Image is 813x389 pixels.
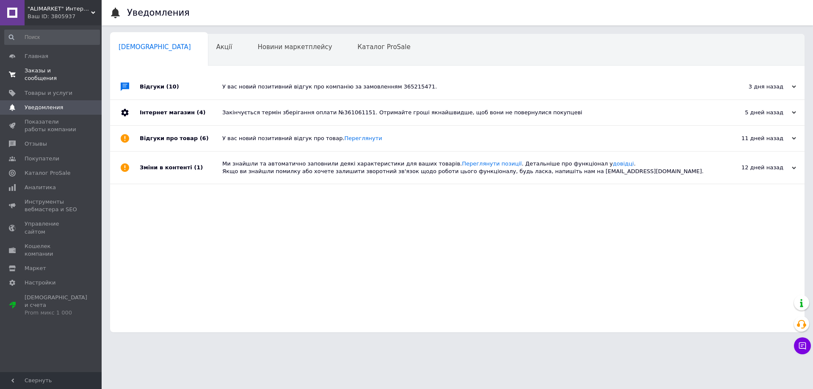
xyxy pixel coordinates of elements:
[711,109,796,116] div: 5 дней назад
[25,140,47,148] span: Отзывы
[119,43,191,51] span: [DEMOGRAPHIC_DATA]
[344,135,382,141] a: Переглянути
[25,104,63,111] span: Уведомления
[25,220,78,235] span: Управление сайтом
[25,169,70,177] span: Каталог ProSale
[711,83,796,91] div: 3 дня назад
[222,135,711,142] div: У вас новий позитивний відгук про товар.
[462,160,522,167] a: Переглянути позиції
[200,135,209,141] span: (6)
[216,43,232,51] span: Акції
[25,89,72,97] span: Товары и услуги
[222,83,711,91] div: У вас новий позитивний відгук про компанію за замовленням 365215471.
[25,67,78,82] span: Заказы и сообщения
[25,155,59,163] span: Покупатели
[25,184,56,191] span: Аналитика
[711,135,796,142] div: 11 дней назад
[25,265,46,272] span: Маркет
[25,243,78,258] span: Кошелек компании
[711,164,796,171] div: 12 дней назад
[127,8,190,18] h1: Уведомления
[357,43,410,51] span: Каталог ProSale
[28,13,102,20] div: Ваш ID: 3805937
[194,164,203,171] span: (1)
[25,294,87,317] span: [DEMOGRAPHIC_DATA] и счета
[25,52,48,60] span: Главная
[25,118,78,133] span: Показатели работы компании
[140,126,222,151] div: Відгуки про товар
[4,30,100,45] input: Поиск
[140,152,222,184] div: Зміни в контенті
[222,160,711,175] div: Ми знайшли та автоматично заповнили деякі характеристики для ваших товарів. . Детальніше про функ...
[222,109,711,116] div: Закінчується термін зберігання оплати №361061151. Отримайте гроші якнайшвидше, щоб вони не поверн...
[140,74,222,99] div: Відгуки
[140,100,222,125] div: Інтернет магазин
[28,5,91,13] span: "ALIMARKET" Интернет-магазин
[166,83,179,90] span: (10)
[25,309,87,317] div: Prom микс 1 000
[257,43,332,51] span: Новини маркетплейсу
[25,198,78,213] span: Инструменты вебмастера и SEO
[613,160,634,167] a: довідці
[25,279,55,287] span: Настройки
[196,109,205,116] span: (4)
[794,337,811,354] button: Чат с покупателем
